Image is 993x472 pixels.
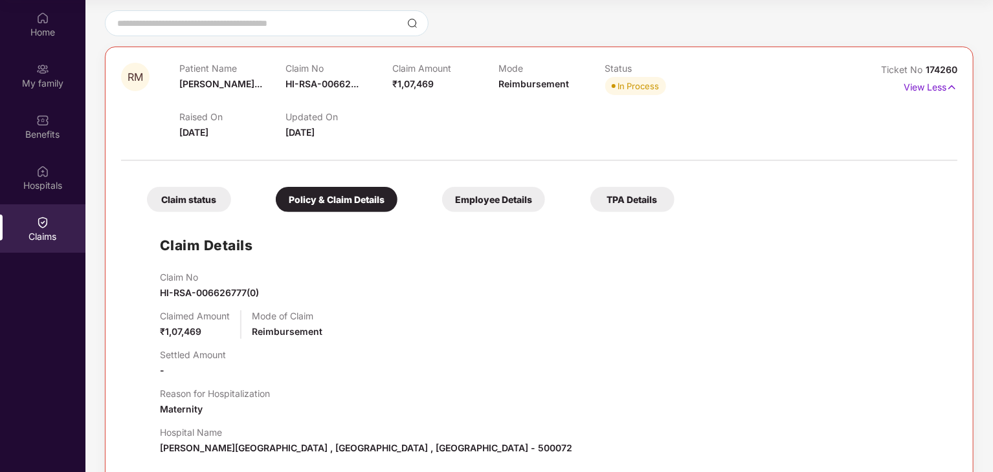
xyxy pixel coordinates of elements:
img: svg+xml;base64,PHN2ZyBpZD0iQmVuZWZpdHMiIHhtbG5zPSJodHRwOi8vd3d3LnczLm9yZy8yMDAwL3N2ZyIgd2lkdGg9Ij... [36,114,49,127]
p: Patient Name [179,63,285,74]
p: Claimed Amount [160,310,230,321]
span: ₹1,07,469 [392,78,434,89]
p: Hospital Name [160,427,572,438]
span: [PERSON_NAME][GEOGRAPHIC_DATA] , [GEOGRAPHIC_DATA] , [GEOGRAPHIC_DATA] - 500072 [160,442,572,453]
span: Maternity [160,403,203,414]
img: svg+xml;base64,PHN2ZyB4bWxucz0iaHR0cDovL3d3dy53My5vcmcvMjAwMC9zdmciIHdpZHRoPSIxNyIgaGVpZ2h0PSIxNy... [946,80,957,94]
p: Settled Amount [160,349,226,360]
img: svg+xml;base64,PHN2ZyB3aWR0aD0iMjAiIGhlaWdodD0iMjAiIHZpZXdCb3g9IjAgMCAyMCAyMCIgZmlsbD0ibm9uZSIgeG... [36,63,49,76]
div: TPA Details [590,187,675,212]
span: RM [128,72,143,83]
p: Mode [498,63,605,74]
span: Reimbursement [252,326,322,337]
div: Policy & Claim Details [276,187,397,212]
p: Claim Amount [392,63,498,74]
p: Claim No [160,272,259,283]
img: svg+xml;base64,PHN2ZyBpZD0iQ2xhaW0iIHhtbG5zPSJodHRwOi8vd3d3LnczLm9yZy8yMDAwL3N2ZyIgd2lkdGg9IjIwIi... [36,216,49,229]
span: [DATE] [179,127,208,138]
img: svg+xml;base64,PHN2ZyBpZD0iU2VhcmNoLTMyeDMyIiB4bWxucz0iaHR0cDovL3d3dy53My5vcmcvMjAwMC9zdmciIHdpZH... [407,18,418,28]
p: Mode of Claim [252,310,322,321]
span: [DATE] [285,127,315,138]
p: Status [605,63,711,74]
div: Claim status [147,187,231,212]
span: Reimbursement [498,78,569,89]
span: - [160,365,164,376]
img: svg+xml;base64,PHN2ZyBpZD0iSG9zcGl0YWxzIiB4bWxucz0iaHR0cDovL3d3dy53My5vcmcvMjAwMC9zdmciIHdpZHRoPS... [36,165,49,178]
span: HI-RSA-006626777(0) [160,287,259,298]
p: Claim No [285,63,392,74]
span: 174260 [926,64,957,75]
p: Raised On [179,111,285,122]
div: Employee Details [442,187,545,212]
span: ₹1,07,469 [160,326,201,337]
img: svg+xml;base64,PHN2ZyBpZD0iSG9tZSIgeG1sbnM9Imh0dHA6Ly93d3cudzMub3JnLzIwMDAvc3ZnIiB3aWR0aD0iMjAiIG... [36,12,49,25]
span: Ticket No [881,64,926,75]
span: HI-RSA-00662... [285,78,359,89]
p: View Less [904,77,957,94]
div: In Process [618,80,660,92]
p: Reason for Hospitalization [160,388,270,399]
span: [PERSON_NAME]... [179,78,262,89]
p: Updated On [285,111,392,122]
h1: Claim Details [160,235,253,256]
